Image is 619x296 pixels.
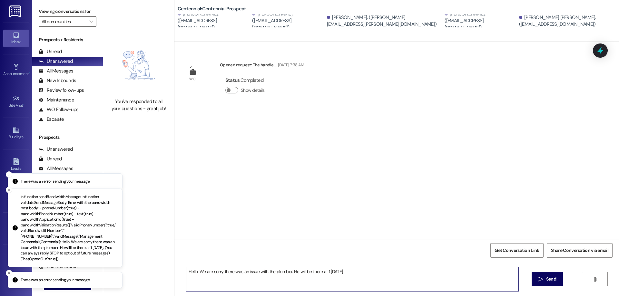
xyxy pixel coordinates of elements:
div: Opened request: The handle ... [220,62,304,71]
a: Site Visit • [3,93,29,110]
img: empty-state [110,36,167,95]
div: WO [189,76,195,82]
div: [PERSON_NAME]. ([PERSON_NAME][EMAIL_ADDRESS][PERSON_NAME][DOMAIN_NAME]) [327,14,443,28]
i:  [593,277,597,282]
div: : Completed [225,75,267,85]
p: In function sendBandwidthMessage: In function validateSendMessageBody: Error with the bandwidth p... [21,194,117,262]
label: Show details [241,87,265,94]
p: There was an error sending your message. [21,179,91,185]
div: [PERSON_NAME]. ([EMAIL_ADDRESS][DOMAIN_NAME]) [178,11,251,31]
div: Unread [39,48,62,55]
b: Centennial: Centennial Prospect [178,5,246,12]
textarea: Hello. We are sorry there was an issue with the plumber. He will be there at 1 [DATE]. [186,267,519,291]
a: Support [3,251,29,269]
div: [PERSON_NAME]. ([EMAIL_ADDRESS][DOMAIN_NAME]) [445,11,517,31]
div: Escalate [39,116,64,123]
img: ResiDesk Logo [9,5,23,17]
button: Close toast [6,171,12,178]
div: Review follow-ups [39,87,84,94]
span: Get Conversation Link [495,247,539,254]
span: Send [546,276,556,282]
b: Status [225,77,240,83]
i:  [89,19,93,24]
div: [DATE] 7:38 AM [276,62,304,68]
button: Send [532,272,563,286]
div: All Messages [39,68,73,74]
a: Leads [3,156,29,174]
div: Unanswered [39,146,73,153]
span: • [29,71,30,75]
div: Maintenance [39,97,74,103]
i:  [538,277,543,282]
p: There was an error sending your message. [21,277,91,283]
span: Share Conversation via email [551,247,608,254]
div: All Messages [39,165,73,172]
button: Close toast [6,270,12,276]
label: Viewing conversations for [39,6,96,16]
input: All communities [42,16,86,27]
div: Prospects [32,134,103,141]
button: Close toast [6,187,12,193]
a: Templates • [3,188,29,205]
div: Unread [39,156,62,162]
span: • [23,102,24,107]
div: Prospects + Residents [32,36,103,43]
div: WO Follow-ups [39,106,78,113]
div: [PERSON_NAME] [PERSON_NAME]. ([EMAIL_ADDRESS][DOMAIN_NAME]) [519,14,614,28]
div: [PERSON_NAME]. ([EMAIL_ADDRESS][DOMAIN_NAME]) [252,11,325,31]
div: Unanswered [39,58,73,65]
div: New Inbounds [39,77,76,84]
a: Inbox [3,30,29,47]
a: Buildings [3,125,29,142]
div: You've responded to all your questions - great job! [110,98,167,112]
button: Share Conversation via email [547,243,613,258]
a: Account [3,220,29,237]
button: Get Conversation Link [490,243,543,258]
